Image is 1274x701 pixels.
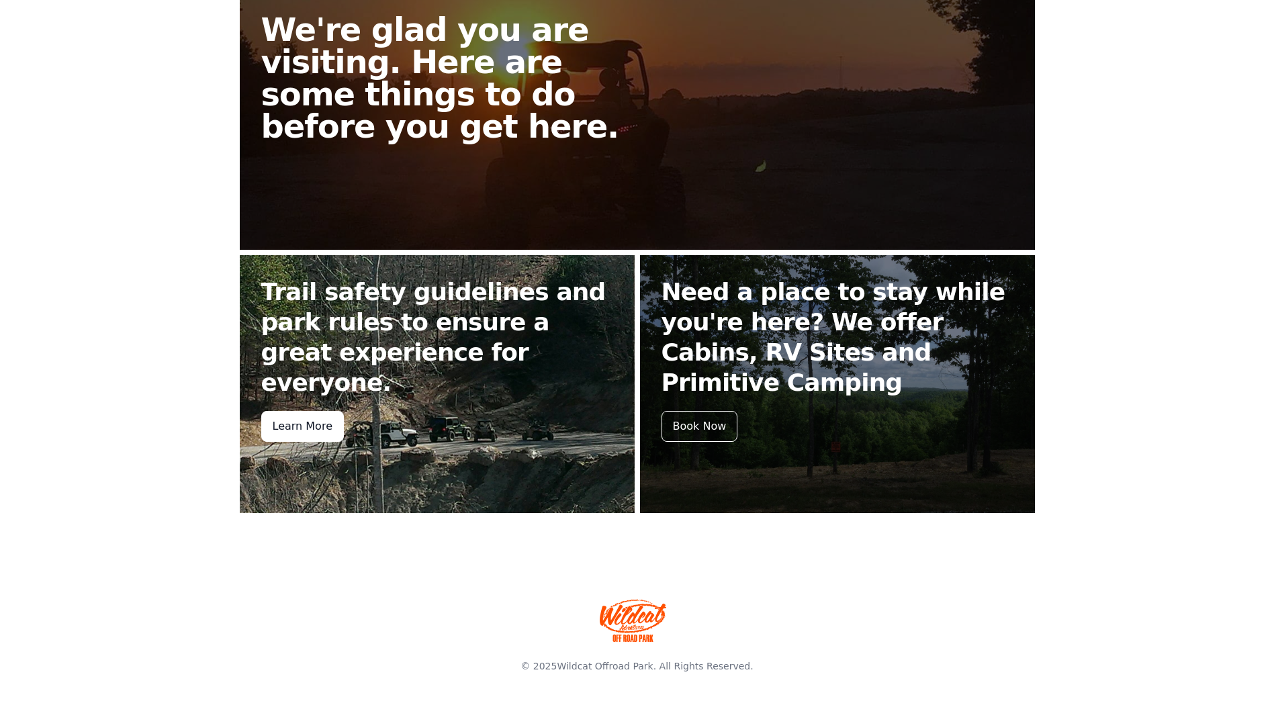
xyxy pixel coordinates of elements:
[261,411,344,442] div: Learn More
[520,661,753,671] span: © 2025 . All Rights Reserved.
[662,277,1013,398] h2: Need a place to stay while you're here? We offer Cabins, RV Sites and Primitive Camping
[240,255,635,513] a: Trail safety guidelines and park rules to ensure a great experience for everyone. Learn More
[600,599,667,642] img: Wildcat Offroad park
[261,13,648,142] h2: We're glad you are visiting. Here are some things to do before you get here.
[557,661,653,671] a: Wildcat Offroad Park
[261,277,613,398] h2: Trail safety guidelines and park rules to ensure a great experience for everyone.
[640,255,1035,513] a: Need a place to stay while you're here? We offer Cabins, RV Sites and Primitive Camping Book Now
[662,411,738,442] div: Book Now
